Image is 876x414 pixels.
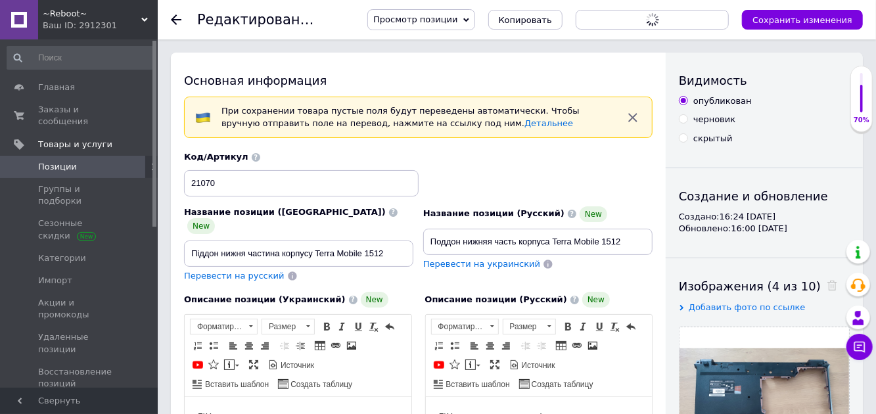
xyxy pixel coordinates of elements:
div: опубликован [693,95,752,107]
button: Сохранить изменения [742,10,863,30]
span: Перевести на украинский [423,259,540,269]
span: New [582,292,610,308]
a: Размер [503,319,556,334]
a: Добавить видео с YouTube [432,357,446,372]
a: Увеличить отступ [534,338,549,353]
a: Полужирный (Ctrl+B) [561,319,575,334]
a: Уменьшить отступ [277,338,292,353]
a: По правому краю [258,338,272,353]
div: Изображения (4 из 10) [679,278,850,294]
span: Размер [503,319,543,334]
div: Обновлено: 16:00 [DATE] [679,223,850,235]
span: Импорт [38,275,72,287]
div: Создано: 16:24 [DATE] [679,211,850,223]
span: ~Reboot~ [43,8,141,20]
span: Категории [38,252,86,264]
span: Сезонные скидки [38,218,122,241]
span: Копировать [499,15,552,25]
a: Вставить сообщение [463,357,482,372]
span: Группы и подборки [38,183,122,207]
span: Источник [520,360,555,371]
span: Товары и услуги [38,139,112,150]
a: Источник [507,357,557,372]
div: Создание и обновление [679,188,850,204]
a: Курсив (Ctrl+I) [335,319,350,334]
a: Вставить / удалить нумерованный список [432,338,446,353]
body: Визуальный текстовый редактор, D2440F9B-EF91-4BA0-A452-4BA81E7F75AC [13,13,214,27]
h1: Редактирование позиции: Піддон нижня частина корпусу Terra Mobile 1512 [197,12,843,28]
span: Форматирование [432,319,486,334]
span: Позиции [38,161,77,173]
span: Форматирование [191,319,244,334]
span: Просмотр позиции [373,14,457,24]
img: :flag-ua: [195,110,211,126]
a: По правому краю [499,338,513,353]
span: Размер [262,319,302,334]
a: Таблица [554,338,568,353]
div: Ваш ID: 2912301 [43,20,158,32]
a: Полужирный (Ctrl+B) [319,319,334,334]
a: Развернуть [246,357,261,372]
a: Вставить иконку [206,357,221,372]
a: Отменить (Ctrl+Z) [382,319,397,334]
a: Вставить сообщение [222,357,241,372]
a: Вставить шаблон [191,377,271,391]
span: Акции и промокоды [38,297,122,321]
a: Вставить/Редактировать ссылку (Ctrl+L) [329,338,343,353]
span: Код/Артикул [184,152,248,162]
a: Форматирование [190,319,258,334]
a: Детальнее [524,118,573,128]
a: Таблица [313,338,327,353]
a: Изображение [586,338,600,353]
a: Создать таблицу [276,377,354,391]
a: Размер [262,319,315,334]
button: Копировать [488,10,563,30]
a: Создать таблицу [517,377,595,391]
a: По центру [242,338,256,353]
span: New [361,292,388,308]
a: Вставить / удалить маркированный список [206,338,221,353]
button: Чат с покупателем [846,334,873,360]
body: Визуальный текстовый редактор, A8CD35D3-6B88-4822-8B84-0A882779E8A4 [13,13,214,27]
a: Вставить / удалить маркированный список [448,338,462,353]
span: Создать таблицу [530,379,593,390]
span: Главная [38,81,75,93]
a: Источник [266,357,316,372]
span: New [187,218,215,234]
span: Перевести на русский [184,271,285,281]
span: Вставить шаблон [444,379,510,390]
span: Источник [279,360,314,371]
a: По левому краю [226,338,241,353]
a: Вставить шаблон [432,377,512,391]
a: Убрать форматирование [367,319,381,334]
span: Заказы и сообщения [38,104,122,127]
span: При сохранении товара пустые поля будут переведены автоматически. Чтобы вручную отправить поле на... [221,106,580,128]
span: Восстановление позиций [38,366,122,390]
a: Добавить видео с YouTube [191,357,205,372]
a: Вставить иконку [448,357,462,372]
div: 70% [851,116,872,125]
div: Вернуться назад [171,14,181,25]
div: 70% Качество заполнения [850,66,873,132]
a: По левому краю [467,338,482,353]
span: Название позиции (Русский) [423,208,565,218]
span: Добавить фото по ссылке [689,302,806,312]
a: Отменить (Ctrl+Z) [624,319,638,334]
span: Вставить шаблон [203,379,269,390]
input: Поиск [7,46,155,70]
span: New [580,206,607,222]
a: Убрать форматирование [608,319,622,334]
input: Например, H&M женское платье зеленое 38 размер вечернее макси с блестками [423,229,653,255]
a: Подчеркнутый (Ctrl+U) [351,319,365,334]
div: Основная информация [184,72,653,89]
span: Описание позиции (Украинский) [184,294,346,304]
a: Вставить / удалить нумерованный список [191,338,205,353]
a: Подчеркнутый (Ctrl+U) [592,319,607,334]
a: Вставить/Редактировать ссылку (Ctrl+L) [570,338,584,353]
div: черновик [693,114,735,126]
div: Видимость [679,72,850,89]
a: Уменьшить отступ [519,338,533,353]
input: Например, H&M женское платье зеленое 38 размер вечернее макси с блестками [184,241,413,267]
span: Удаленные позиции [38,331,122,355]
a: Изображение [344,338,359,353]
